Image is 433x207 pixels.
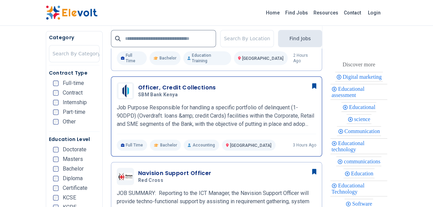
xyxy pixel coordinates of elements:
[351,171,375,176] span: Education
[117,51,147,65] p: Full Time
[183,51,231,65] p: Education Training
[331,183,364,195] span: Educational Technology
[53,90,59,96] input: Contract
[282,7,311,18] a: Find Jobs
[159,55,176,61] span: Bachelor
[63,109,85,115] span: Part-time
[53,176,59,181] input: Diploma
[160,142,177,148] span: Bachelor
[337,126,381,136] div: Communication
[53,185,59,191] input: Certificate
[138,169,212,177] h3: Navision Support Officer
[63,147,86,152] span: Doctorate
[293,53,316,64] p: 2 hours ago
[63,176,83,181] span: Diploma
[331,140,364,152] span: Educational technology
[278,30,322,47] button: Find Jobs
[53,119,59,124] input: Other
[349,104,377,110] span: Educational
[336,156,381,166] div: communications
[138,84,216,92] h3: Officer, Credit Collections
[118,84,132,98] img: SBM Bank Kenya
[343,168,374,178] div: Education
[344,159,382,164] span: communications
[230,143,271,148] span: [GEOGRAPHIC_DATA]
[63,166,84,172] span: Bachelor
[46,6,97,20] img: Elevolt
[49,136,100,143] h5: Education Level
[330,181,387,196] div: Educational Technology
[53,156,59,162] input: Masters
[184,140,219,151] p: Accounting
[63,119,76,124] span: Other
[53,109,59,115] input: Part-time
[343,74,384,80] span: Digital marketing
[49,34,100,41] h5: Category
[63,195,76,200] span: KCSE
[53,100,59,105] input: Internship
[344,128,382,134] span: Communication
[335,72,383,81] div: Digital marketing
[341,102,376,112] div: Educational
[399,174,433,207] iframe: Chat Widget
[330,84,387,100] div: Educational assessment
[331,86,364,98] span: Educational assessment
[63,156,83,162] span: Masters
[263,7,282,18] a: Home
[53,147,59,152] input: Doctorate
[293,142,316,148] p: 3 hours ago
[347,114,371,124] div: science
[117,82,316,151] a: SBM Bank KenyaOfficer, Credit CollectionsSBM Bank KenyaJob Purpose Responsible for handling a spe...
[63,90,83,96] span: Contract
[330,138,387,154] div: Educational technology
[63,185,87,191] span: Certificate
[138,177,163,184] span: Red cross
[63,80,84,86] span: Full-time
[364,6,385,20] a: Login
[242,56,283,61] span: [GEOGRAPHIC_DATA]
[53,166,59,172] input: Bachelor
[117,103,316,128] p: Job Purpose Responsible for handling a specific portfolio of delinquent (1-90DPD) (Overdraft. loa...
[49,69,100,76] h5: Contract Type
[352,201,374,207] span: Software
[118,173,132,180] img: Red cross
[53,195,59,200] input: KCSE
[138,92,178,98] span: SBM Bank Kenya
[311,7,341,18] a: Resources
[354,116,372,122] span: science
[117,140,147,151] p: Full Time
[63,100,87,105] span: Internship
[342,60,375,69] div: These are topics related to the article that might interest you
[53,80,59,86] input: Full-time
[341,7,364,18] a: Contact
